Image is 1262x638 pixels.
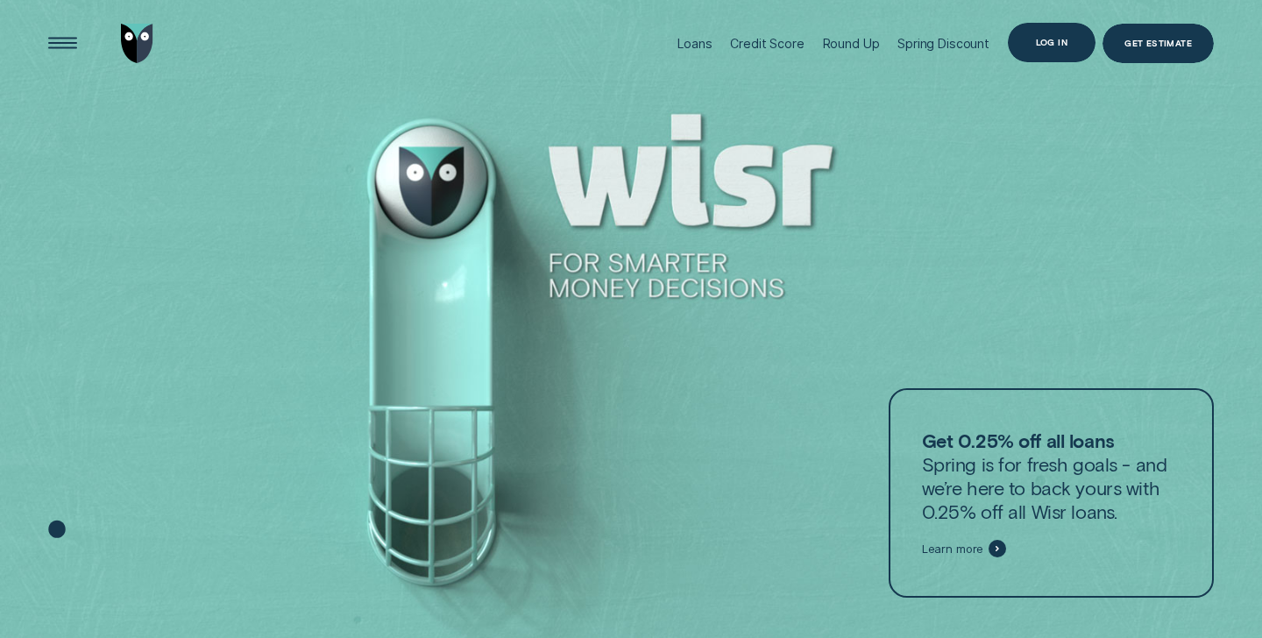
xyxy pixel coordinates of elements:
strong: Get 0.25% off all loans [922,429,1115,451]
div: Credit Score [730,36,804,51]
a: Get 0.25% off all loansSpring is for fresh goals - and we’re here to back yours with 0.25% off al... [889,388,1214,597]
span: Learn more [922,542,984,556]
a: Get Estimate [1102,24,1214,63]
button: Open Menu [43,24,82,63]
div: Log in [1036,39,1067,46]
p: Spring is for fresh goals - and we’re here to back yours with 0.25% off all Wisr loans. [922,429,1181,523]
div: Spring Discount [897,36,989,51]
div: Loans [677,36,712,51]
div: Round Up [823,36,880,51]
img: Wisr [121,24,153,63]
button: Log in [1008,23,1095,62]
